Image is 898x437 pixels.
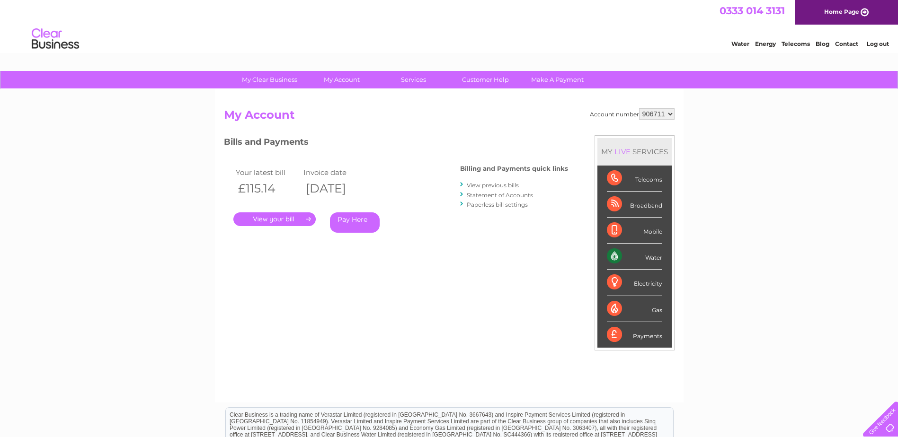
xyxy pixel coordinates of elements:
[782,40,810,47] a: Telecoms
[607,166,662,192] div: Telecoms
[720,5,785,17] a: 0333 014 3131
[467,192,533,199] a: Statement of Accounts
[233,179,302,198] th: £115.14
[607,218,662,244] div: Mobile
[835,40,858,47] a: Contact
[31,25,80,53] img: logo.png
[607,322,662,348] div: Payments
[597,138,672,165] div: MY SERVICES
[374,71,453,88] a: Services
[301,166,369,179] td: Invoice date
[446,71,525,88] a: Customer Help
[467,201,528,208] a: Paperless bill settings
[755,40,776,47] a: Energy
[867,40,889,47] a: Log out
[607,244,662,270] div: Water
[590,108,675,120] div: Account number
[607,296,662,322] div: Gas
[226,5,673,46] div: Clear Business is a trading name of Verastar Limited (registered in [GEOGRAPHIC_DATA] No. 3667643...
[607,270,662,296] div: Electricity
[518,71,596,88] a: Make A Payment
[330,212,380,233] a: Pay Here
[731,40,749,47] a: Water
[224,135,568,152] h3: Bills and Payments
[816,40,829,47] a: Blog
[460,165,568,172] h4: Billing and Payments quick links
[301,179,369,198] th: [DATE]
[607,192,662,218] div: Broadband
[224,108,675,126] h2: My Account
[233,212,316,226] a: .
[231,71,309,88] a: My Clear Business
[302,71,381,88] a: My Account
[467,182,519,189] a: View previous bills
[233,166,302,179] td: Your latest bill
[613,147,632,156] div: LIVE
